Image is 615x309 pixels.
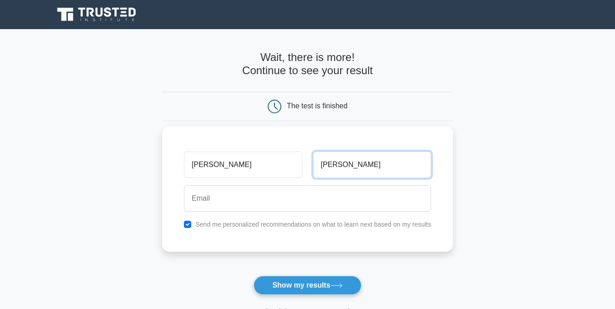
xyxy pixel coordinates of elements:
[184,152,302,178] input: First name
[195,221,431,228] label: Send me personalized recommendations on what to learn next based on my results
[313,152,431,178] input: Last name
[254,276,361,295] button: Show my results
[184,185,431,212] input: Email
[287,102,347,110] div: The test is finished
[162,51,453,77] h4: Wait, there is more! Continue to see your result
